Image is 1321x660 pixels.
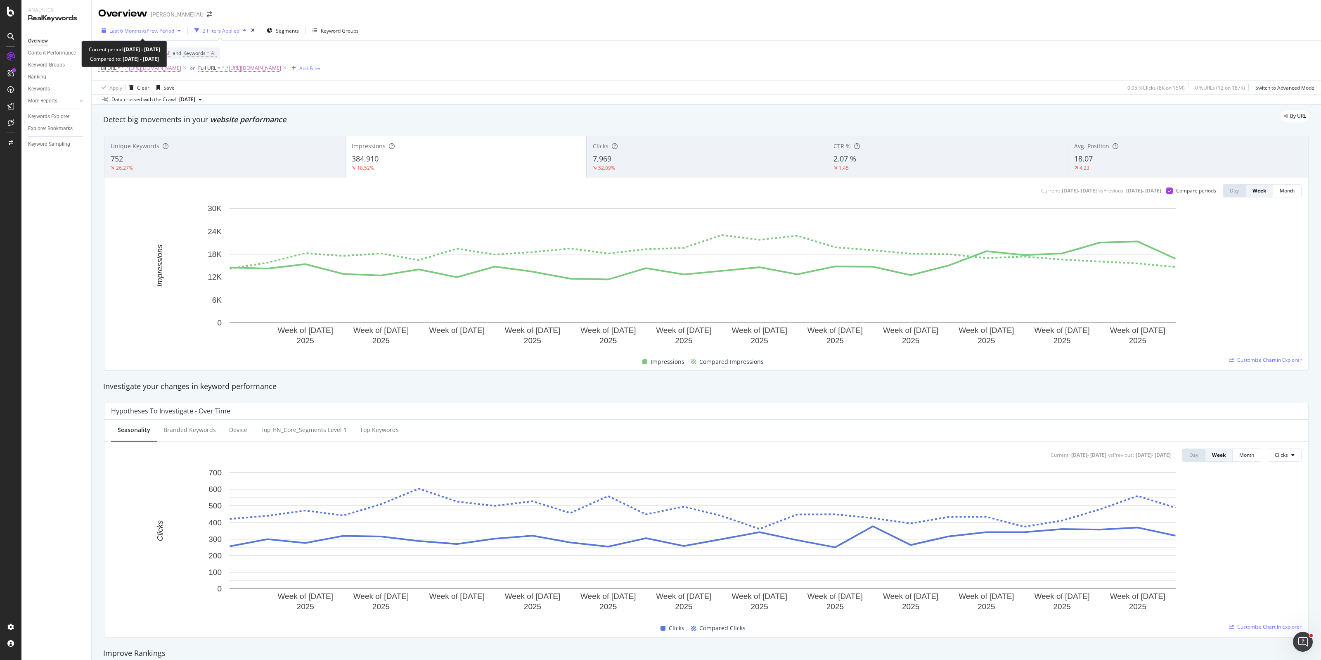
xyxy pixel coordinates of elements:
div: Month [1239,451,1254,458]
div: Seasonality [118,426,150,434]
text: 300 [208,534,222,543]
button: 2 Filters Applied [191,24,249,37]
div: [DATE] - [DATE] [1071,451,1106,458]
text: 2025 [978,602,995,611]
div: More Reports [28,97,57,105]
span: Customize Chart in Explorer [1237,356,1302,363]
text: 2025 [372,602,390,611]
svg: A chart. [111,468,1294,614]
span: Clicks [669,623,684,633]
button: Month [1273,184,1302,197]
div: Compared to: [90,54,159,64]
text: Week of [DATE] [353,326,409,335]
text: Week of [DATE] [278,592,333,601]
div: [PERSON_NAME] AU [151,10,204,19]
text: 200 [208,551,222,560]
a: Keyword Groups [28,61,85,69]
div: Hypotheses to Investigate - Over Time [111,407,230,415]
text: Week of [DATE] [656,592,711,601]
text: 2025 [297,602,314,611]
div: Data crossed with the Crawl [111,96,176,103]
text: 6K [212,296,222,304]
text: Week of [DATE] [1110,592,1165,601]
a: Content Performance [28,49,85,57]
div: 18.52% [357,164,374,171]
div: Day [1189,451,1198,458]
div: Save [163,84,175,91]
iframe: Intercom live chat [1293,632,1313,652]
span: Avg. Position [1074,142,1109,150]
text: 2025 [751,602,768,611]
text: Week of [DATE] [959,326,1014,335]
text: 400 [208,518,222,527]
div: arrow-right-arrow-left [207,12,212,17]
span: 752 [111,154,123,164]
a: Keywords [28,85,85,93]
button: or [190,64,195,72]
div: vs Previous : [1108,451,1134,458]
text: 700 [208,468,222,477]
span: Unique Keywords [111,142,159,150]
span: = [118,64,121,71]
text: Week of [DATE] [278,326,333,335]
text: Week of [DATE] [505,592,560,601]
div: RealKeywords [28,14,85,23]
div: Keyword Sampling [28,140,70,149]
text: Week of [DATE] [505,326,560,335]
div: 52.09% [598,164,615,171]
a: Customize Chart in Explorer [1229,623,1302,630]
div: Ranking [28,73,46,81]
span: Compared Clicks [699,623,746,633]
span: and [173,50,181,57]
button: Save [153,81,175,94]
text: Impressions [155,244,164,287]
button: Segments [263,24,302,37]
div: Content Performance [28,49,76,57]
div: Improve Rankings [103,648,1309,659]
a: Keyword Sampling [28,140,85,149]
div: Branded Keywords [163,426,216,434]
span: Clicks [1275,451,1288,458]
span: = [218,64,220,71]
text: Week of [DATE] [732,326,787,335]
span: Compared Impressions [699,357,764,367]
div: or [190,64,195,71]
div: Keywords Explorer [28,112,69,121]
span: 7,969 [593,154,611,164]
div: Month [1280,187,1295,194]
div: Current: [1041,187,1060,194]
span: Full URL [198,64,216,71]
text: 600 [208,485,222,494]
span: All [165,47,170,59]
div: Week [1212,451,1226,458]
span: Impressions [352,142,386,150]
text: 2025 [826,602,844,611]
a: Explorer Bookmarks [28,124,85,133]
text: 12K [208,273,222,281]
div: Week [1252,187,1266,194]
div: times [249,26,256,35]
text: 18K [208,250,222,259]
span: ^.*[URL][DOMAIN_NAME] [222,62,281,74]
div: legacy label [1281,110,1309,122]
b: [DATE] - [DATE] [124,46,160,53]
span: All [211,47,217,59]
div: Clear [137,84,149,91]
text: 2025 [978,336,995,345]
button: Day [1223,184,1246,197]
text: Week of [DATE] [883,592,938,601]
a: Keywords Explorer [28,112,85,121]
a: Ranking [28,73,85,81]
div: Keywords [28,85,50,93]
svg: A chart. [111,204,1294,347]
text: 2025 [372,336,390,345]
span: 384,910 [352,154,379,164]
button: Day [1182,449,1205,462]
a: Overview [28,37,85,45]
div: Explorer Bookmarks [28,124,73,133]
text: 30K [208,204,222,213]
text: 100 [208,568,222,577]
div: Current: [1051,451,1070,458]
text: 2025 [1129,336,1146,345]
button: Month [1233,449,1261,462]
